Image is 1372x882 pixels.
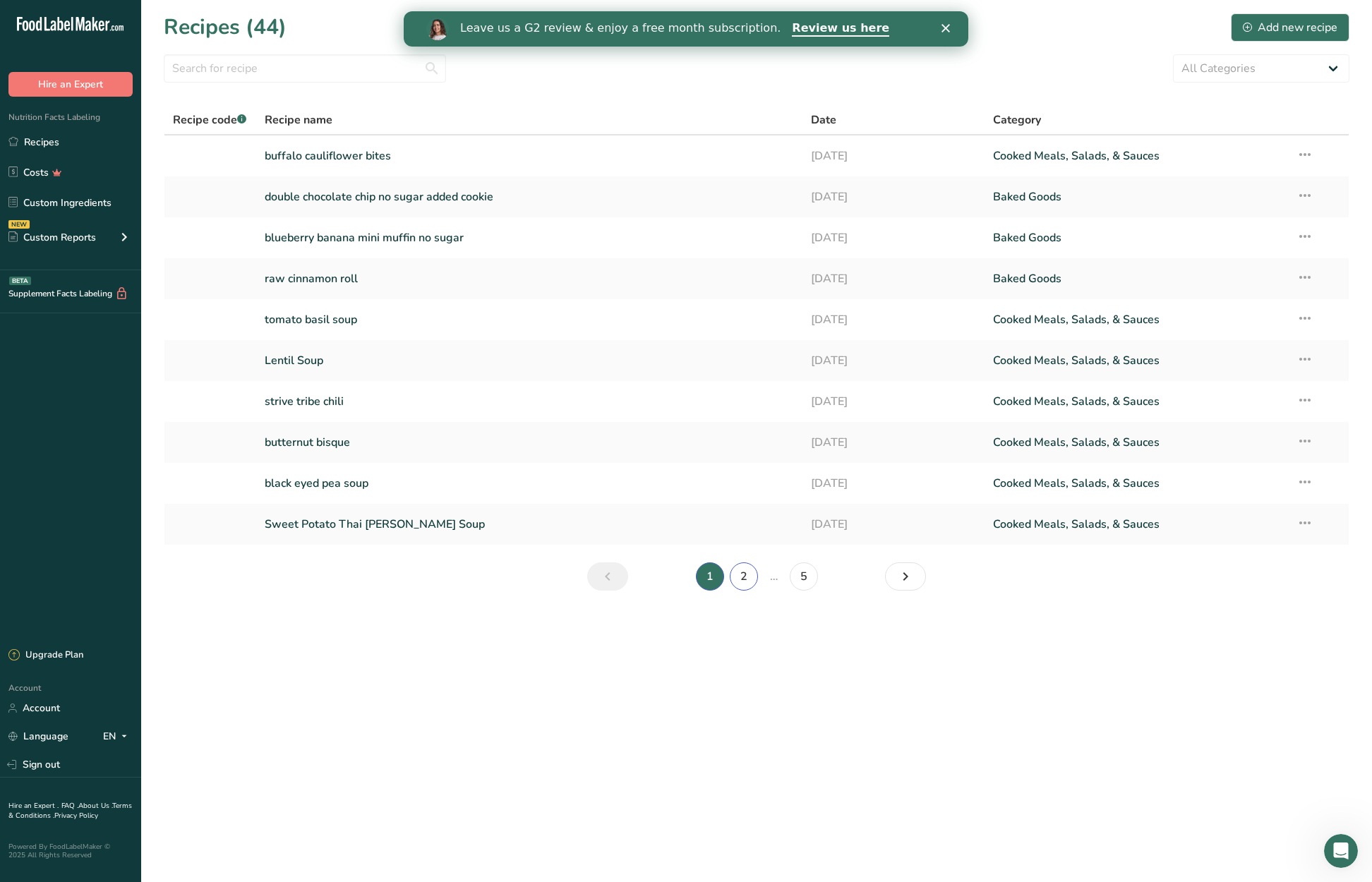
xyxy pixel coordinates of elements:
iframe: Intercom live chat banner [404,11,968,47]
a: Page 5. [790,562,818,591]
a: [DATE] [811,141,976,171]
a: Page 2. [730,562,758,591]
a: Cooked Meals, Salads, & Sauces [993,305,1280,334]
a: Lentil Soup [265,346,794,375]
div: BETA [9,277,31,285]
span: Date [811,111,836,128]
div: Add new recipe [1243,19,1337,36]
a: [DATE] [811,509,976,539]
a: butternut bisque [265,428,794,457]
div: NEW [8,220,30,229]
a: Cooked Meals, Salads, & Sauces [993,469,1280,498]
a: [DATE] [811,223,976,253]
a: Cooked Meals, Salads, & Sauces [993,428,1280,457]
a: [DATE] [811,469,976,498]
a: Hire an Expert . [8,801,59,811]
a: raw cinnamon roll [265,264,794,294]
span: Recipe code [173,112,246,128]
a: [DATE] [811,182,976,212]
a: buffalo cauliflower bites [265,141,794,171]
button: Hire an Expert [8,72,133,97]
a: Next page [885,562,926,591]
a: double chocolate chip no sugar added cookie [265,182,794,212]
a: Sweet Potato Thai [PERSON_NAME] Soup [265,509,794,539]
a: Cooked Meals, Salads, & Sauces [993,346,1280,375]
a: About Us . [78,801,112,811]
h1: Recipes (44) [164,11,287,43]
div: Custom Reports [8,230,96,245]
input: Search for recipe [164,54,446,83]
a: [DATE] [811,387,976,416]
div: EN [103,728,133,745]
span: Recipe name [265,111,332,128]
a: Privacy Policy [54,811,98,821]
a: black eyed pea soup [265,469,794,498]
a: Language [8,724,68,749]
button: Add new recipe [1231,13,1349,42]
a: [DATE] [811,305,976,334]
a: Previous page [587,562,628,591]
a: Baked Goods [993,223,1280,253]
div: Close [538,13,552,21]
iframe: Intercom live chat [1324,834,1358,868]
a: Cooked Meals, Salads, & Sauces [993,387,1280,416]
a: Cooked Meals, Salads, & Sauces [993,141,1280,171]
a: tomato basil soup [265,305,794,334]
a: [DATE] [811,346,976,375]
a: blueberry banana mini muffin no sugar [265,223,794,253]
a: [DATE] [811,264,976,294]
a: FAQ . [61,801,78,811]
span: Category [993,111,1041,128]
div: Upgrade Plan [8,648,83,663]
a: strive tribe chili [265,387,794,416]
a: [DATE] [811,428,976,457]
a: Baked Goods [993,264,1280,294]
div: Powered By FoodLabelMaker © 2025 All Rights Reserved [8,842,133,859]
a: Cooked Meals, Salads, & Sauces [993,509,1280,539]
a: Baked Goods [993,182,1280,212]
a: Terms & Conditions . [8,801,132,821]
